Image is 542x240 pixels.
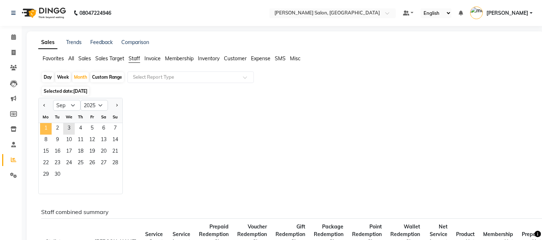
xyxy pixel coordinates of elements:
span: 15 [40,146,52,158]
div: Tuesday, September 23, 2025 [52,158,63,169]
div: Tu [52,111,63,123]
span: 8 [40,135,52,146]
b: 08047224946 [79,3,111,23]
div: Thursday, September 25, 2025 [75,158,86,169]
div: Friday, September 19, 2025 [86,146,98,158]
div: Mo [40,111,52,123]
div: Thursday, September 11, 2025 [75,135,86,146]
span: 16 [52,146,63,158]
div: Day [42,72,54,82]
div: Saturday, September 20, 2025 [98,146,109,158]
span: 29 [40,169,52,181]
a: Trends [66,39,82,45]
span: 19 [86,146,98,158]
div: Sunday, September 21, 2025 [109,146,121,158]
span: 6 [98,123,109,135]
span: Misc [290,55,300,62]
div: Wednesday, September 17, 2025 [63,146,75,158]
span: 1 [40,123,52,135]
select: Select year [81,100,108,111]
span: 3 [63,123,75,135]
div: Monday, September 1, 2025 [40,123,52,135]
span: Staff [129,55,140,62]
span: [PERSON_NAME] [486,9,528,17]
div: Friday, September 12, 2025 [86,135,98,146]
button: Next month [114,100,120,111]
span: 27 [98,158,109,169]
div: Wednesday, September 3, 2025 [63,123,75,135]
span: 25 [75,158,86,169]
div: Week [55,72,71,82]
span: 23 [52,158,63,169]
div: Monday, September 29, 2025 [40,169,52,181]
h6: Staff combined summary [41,209,526,215]
div: Friday, September 26, 2025 [86,158,98,169]
div: Sunday, September 7, 2025 [109,123,121,135]
span: Sales [78,55,91,62]
div: Wednesday, September 24, 2025 [63,158,75,169]
span: Sales Target [95,55,124,62]
div: Saturday, September 6, 2025 [98,123,109,135]
span: SMS [275,55,286,62]
div: Month [72,72,89,82]
span: 4 [75,123,86,135]
span: 17 [63,146,75,158]
span: Customer [224,55,247,62]
span: 7 [109,123,121,135]
span: 13 [98,135,109,146]
div: Monday, September 22, 2025 [40,158,52,169]
span: 11 [75,135,86,146]
span: Membership [165,55,194,62]
span: All [68,55,74,62]
div: Wednesday, September 10, 2025 [63,135,75,146]
span: 30 [52,169,63,181]
img: logo [18,3,68,23]
span: [DATE] [73,88,87,94]
div: We [63,111,75,123]
span: 2 [52,123,63,135]
span: 10 [63,135,75,146]
div: Monday, September 15, 2025 [40,146,52,158]
div: Thursday, September 4, 2025 [75,123,86,135]
div: Custom Range [90,72,124,82]
span: 28 [109,158,121,169]
span: Inventory [198,55,220,62]
span: 26 [86,158,98,169]
div: Fr [86,111,98,123]
span: 22 [40,158,52,169]
select: Select month [53,100,81,111]
button: Previous month [42,100,47,111]
span: 9 [52,135,63,146]
span: 12 [86,135,98,146]
span: 14 [109,135,121,146]
span: 18 [75,146,86,158]
div: Saturday, September 27, 2025 [98,158,109,169]
div: Saturday, September 13, 2025 [98,135,109,146]
a: Feedback [90,39,113,45]
span: 20 [98,146,109,158]
div: Friday, September 5, 2025 [86,123,98,135]
div: Tuesday, September 2, 2025 [52,123,63,135]
span: 24 [63,158,75,169]
div: Monday, September 8, 2025 [40,135,52,146]
div: Tuesday, September 9, 2025 [52,135,63,146]
div: Thursday, September 18, 2025 [75,146,86,158]
div: Th [75,111,86,123]
span: Selected date: [42,87,89,96]
span: Invoice [144,55,161,62]
a: Sales [38,36,57,49]
img: madonna [470,6,483,19]
div: Tuesday, September 16, 2025 [52,146,63,158]
div: Sunday, September 28, 2025 [109,158,121,169]
span: 21 [109,146,121,158]
span: Expense [251,55,270,62]
div: Sa [98,111,109,123]
div: Sunday, September 14, 2025 [109,135,121,146]
a: Comparison [121,39,149,45]
span: 5 [86,123,98,135]
span: Favorites [43,55,64,62]
div: Su [109,111,121,123]
div: Tuesday, September 30, 2025 [52,169,63,181]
